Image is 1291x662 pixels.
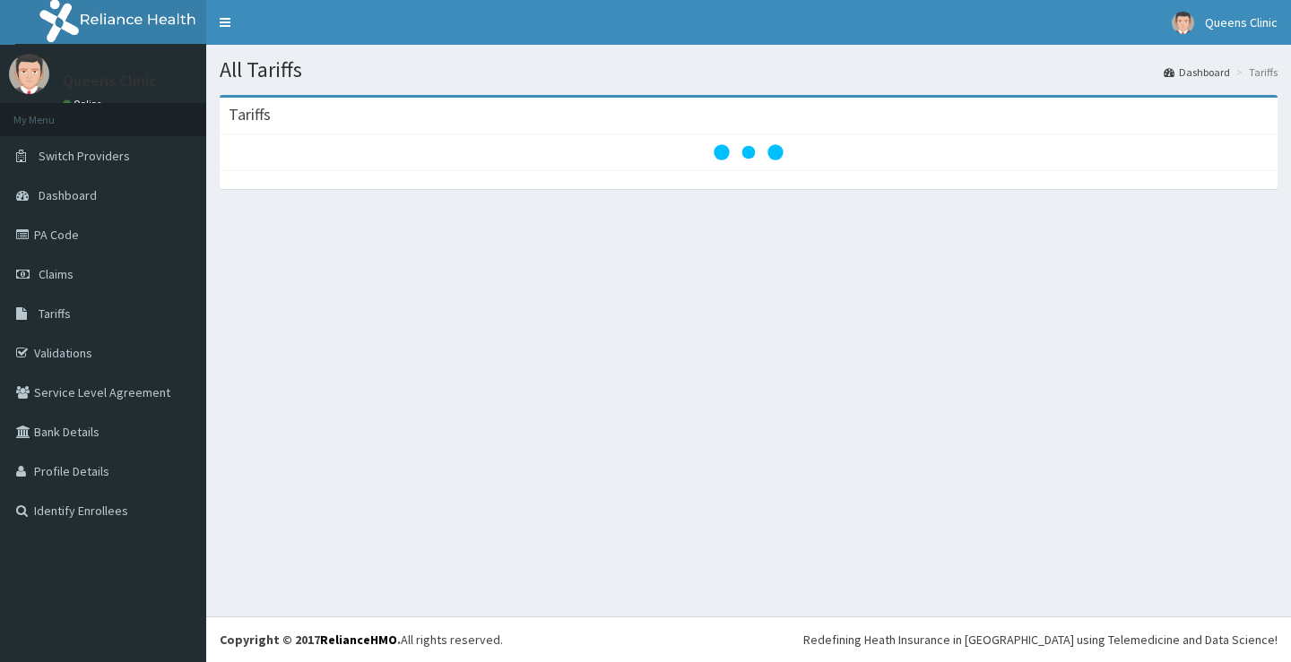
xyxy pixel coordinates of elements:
[220,632,401,648] strong: Copyright © 2017 .
[229,107,271,123] h3: Tariffs
[1172,12,1194,34] img: User Image
[206,616,1291,662] footer: All rights reserved.
[1164,64,1230,80] a: Dashboard
[39,187,97,203] span: Dashboard
[9,54,49,94] img: User Image
[320,632,397,648] a: RelianceHMO
[1205,14,1278,30] span: Queens Clinic
[220,58,1278,82] h1: All Tariffs
[39,148,130,164] span: Switch Providers
[803,631,1278,649] div: Redefining Heath Insurance in [GEOGRAPHIC_DATA] using Telemedicine and Data Science!
[713,116,784,188] svg: audio-loading
[1232,64,1278,80] li: Tariffs
[39,305,71,322] span: Tariffs
[39,266,74,282] span: Claims
[63,73,157,89] p: Queens Clinic
[63,98,106,110] a: Online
